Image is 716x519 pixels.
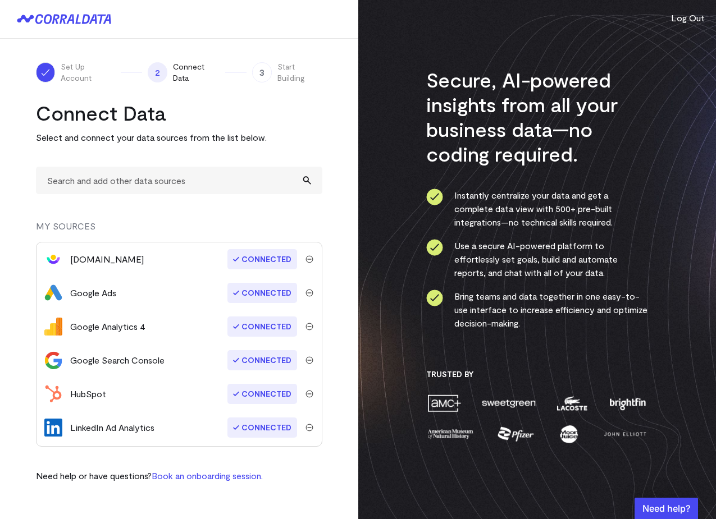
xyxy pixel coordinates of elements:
[305,323,313,330] img: trash-40e54a27.svg
[426,189,443,205] img: ico-check-circle-4b19435c.svg
[36,219,322,242] div: MY SOURCES
[44,351,62,369] img: google_search_console-3467bcd2.svg
[36,167,322,194] input: Search and add other data sources
[44,385,62,403] img: hubspot-c1e9301f.svg
[227,417,297,438] span: Connected
[40,67,51,78] img: ico-check-white-5ff98cb1.svg
[227,384,297,404] span: Connected
[70,252,144,266] div: [DOMAIN_NAME]
[602,424,647,444] img: john-elliott-25751c40.png
[227,249,297,269] span: Connected
[607,393,647,413] img: brightfin-a251e171.png
[70,421,154,434] div: LinkedIn Ad Analytics
[227,350,297,370] span: Connected
[70,353,165,367] div: Google Search Console
[36,131,322,144] p: Select and connect your data sources from the list below.
[426,67,648,166] h3: Secure, AI-powered insights from all your business data—no coding required.
[426,290,648,330] li: Bring teams and data together in one easy-to-use interface to increase efficiency and optimize de...
[496,424,535,444] img: pfizer-e137f5fc.png
[70,286,116,300] div: Google Ads
[426,239,443,256] img: ico-check-circle-4b19435c.svg
[426,290,443,306] img: ico-check-circle-4b19435c.svg
[173,61,220,84] span: Connect Data
[227,283,297,303] span: Connected
[305,356,313,364] img: trash-40e54a27.svg
[305,390,313,398] img: trash-40e54a27.svg
[252,62,271,82] span: 3
[558,424,580,444] img: moon-juice-c312e729.png
[671,11,705,25] button: Log Out
[305,289,313,297] img: trash-40e54a27.svg
[305,255,313,263] img: trash-40e54a27.svg
[70,320,145,333] div: Google Analytics 4
[305,424,313,431] img: trash-40e54a27.svg
[44,318,62,336] img: google_analytics_4-4ee20295.svg
[426,189,648,229] li: Instantly centralize your data and get a complete data view with 500+ pre-built integrations—no t...
[227,316,297,337] span: Connected
[426,239,648,279] li: Use a secure AI-powered platform to effortlessly set goals, build and automate reports, and chat ...
[481,393,537,413] img: sweetgreen-1d1fb32c.png
[36,100,322,125] h2: Connect Data
[44,250,62,268] img: customerio-4373efcc.svg
[44,419,62,437] img: linkedin_ads-6f572cd8.svg
[277,61,322,84] span: Start Building
[426,424,475,444] img: amnh-5afada46.png
[152,470,263,481] a: Book an onboarding session.
[426,369,648,379] h3: Trusted By
[61,61,115,84] span: Set Up Account
[36,469,263,483] p: Need help or have questions?
[44,284,62,302] img: google_ads-c8121f33.png
[148,62,167,82] span: 2
[555,393,589,413] img: lacoste-7a6b0538.png
[426,393,462,413] img: amc-0b11a8f1.png
[70,387,106,401] div: HubSpot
